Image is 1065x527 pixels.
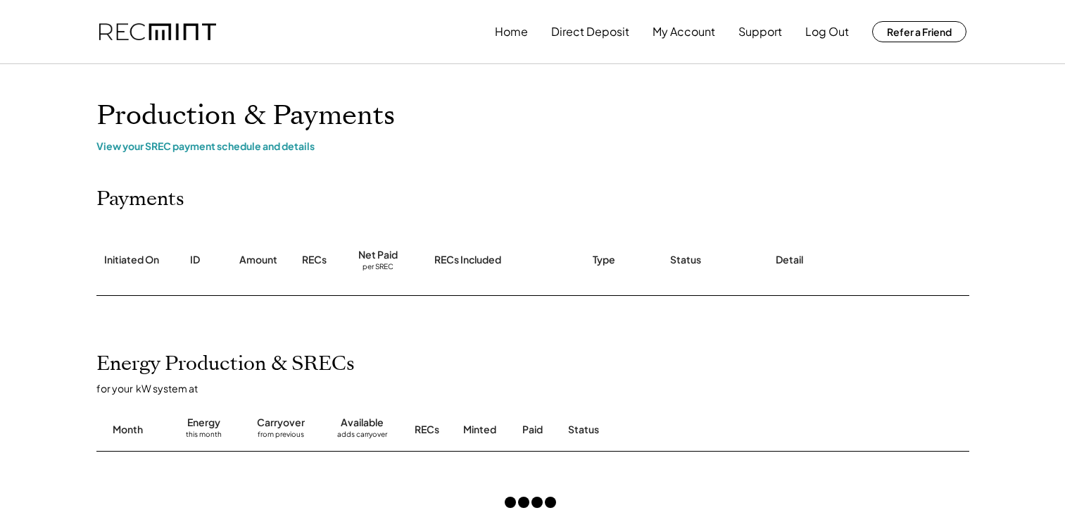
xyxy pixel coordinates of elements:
div: Status [568,423,807,437]
button: Refer a Friend [872,21,966,42]
div: per SREC [363,262,393,273]
div: RECs [302,253,327,267]
div: Energy [187,416,220,430]
div: Initiated On [104,253,159,267]
div: Type [593,253,615,267]
div: adds carryover [337,430,387,444]
div: ID [190,253,200,267]
button: Log Out [805,18,849,46]
img: recmint-logotype%403x.png [99,23,216,41]
div: Paid [522,423,543,437]
div: Net Paid [358,248,398,262]
div: for your kW system at [96,382,983,395]
h1: Production & Payments [96,99,969,132]
h2: Energy Production & SRECs [96,352,355,376]
div: View your SREC payment schedule and details [96,139,969,152]
button: Direct Deposit [551,18,629,46]
button: My Account [653,18,715,46]
div: RECs Included [434,253,501,267]
div: Carryover [257,416,305,430]
div: from previous [258,430,304,444]
div: RECs [415,423,439,437]
div: Minted [463,423,496,437]
div: Status [670,253,701,267]
div: Amount [239,253,277,267]
div: Detail [776,253,803,267]
div: this month [186,430,222,444]
button: Home [495,18,528,46]
button: Support [738,18,782,46]
div: Month [113,423,143,437]
h2: Payments [96,187,184,211]
div: Available [341,416,384,430]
